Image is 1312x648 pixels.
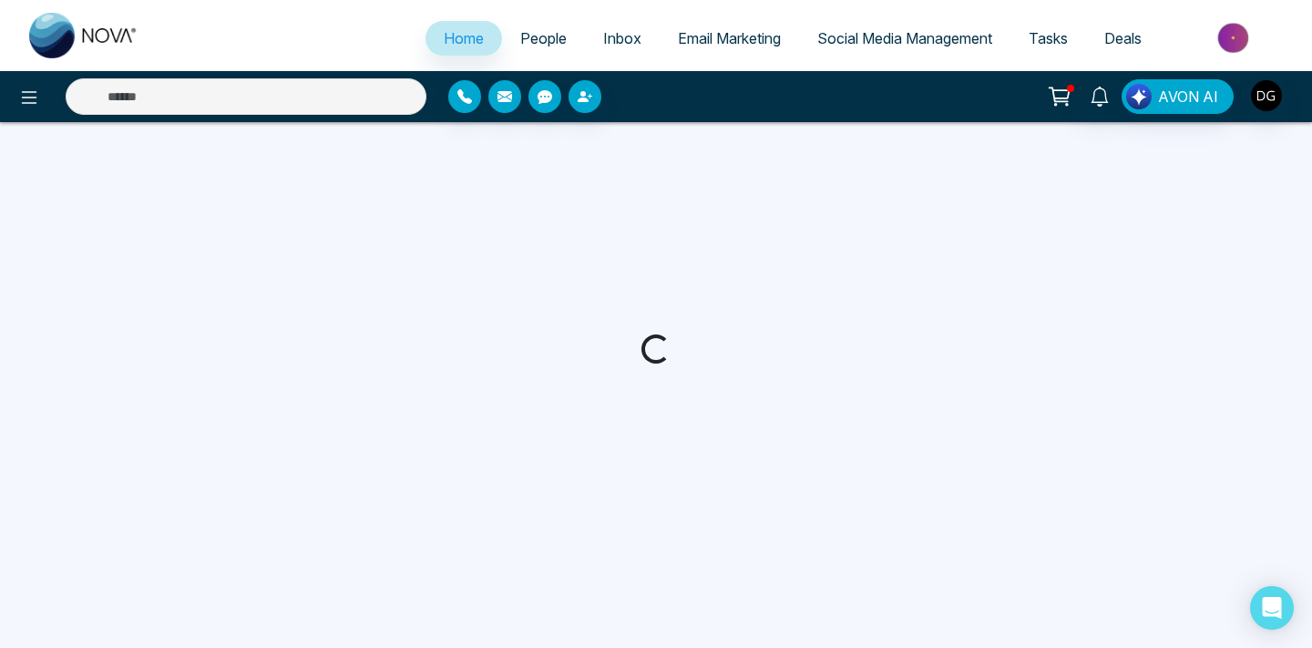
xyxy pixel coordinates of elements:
img: Market-place.gif [1169,17,1301,58]
img: User Avatar [1251,80,1282,111]
a: Home [425,21,502,56]
span: Deals [1104,29,1142,47]
a: Social Media Management [799,21,1010,56]
a: Email Marketing [660,21,799,56]
button: AVON AI [1122,79,1234,114]
a: People [502,21,585,56]
a: Deals [1086,21,1160,56]
div: Open Intercom Messenger [1250,586,1294,630]
img: Nova CRM Logo [29,13,138,58]
a: Inbox [585,21,660,56]
span: Home [444,29,484,47]
span: Tasks [1029,29,1068,47]
span: AVON AI [1158,86,1218,108]
img: Lead Flow [1126,84,1152,109]
span: Email Marketing [678,29,781,47]
span: Social Media Management [817,29,992,47]
span: Inbox [603,29,641,47]
span: People [520,29,567,47]
a: Tasks [1010,21,1086,56]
